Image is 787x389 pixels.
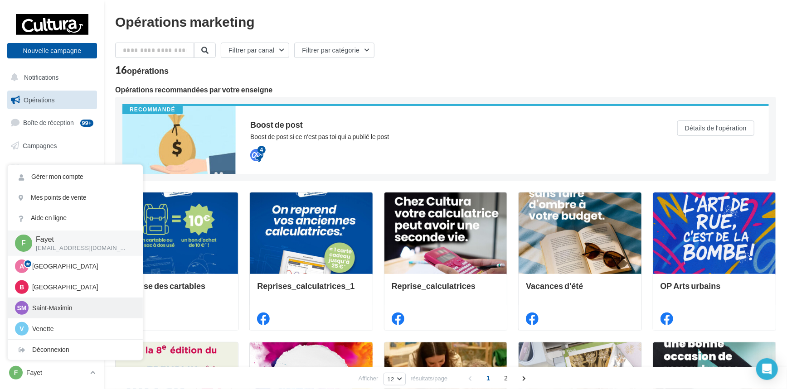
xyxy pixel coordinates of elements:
div: 4 [257,146,266,154]
div: Boost de post [250,120,641,129]
div: Opérations marketing [115,14,776,28]
div: Recommandé [122,106,183,114]
div: Reprise_calculatrices [392,281,500,299]
span: F [14,368,18,377]
div: Opérations recommandées par votre enseigne [115,86,776,93]
span: Opérations [24,96,54,104]
div: 99+ [80,120,93,127]
a: Mes points de vente [8,187,143,208]
div: Open Intercom Messenger [756,358,778,380]
div: OP Arts urbains [661,281,768,299]
span: Campagnes [23,142,57,149]
div: Boost de post si ce n'est pas toi qui a publié le post [250,132,641,141]
div: opérations [127,67,169,75]
button: Notifications [5,68,95,87]
p: [GEOGRAPHIC_DATA] [32,283,132,292]
a: Boîte de réception99+ [5,113,99,132]
a: Gérer mon compte [8,167,143,187]
span: résultats/page [411,374,448,383]
span: Boîte de réception [23,119,74,126]
a: Calendrier [5,181,99,200]
span: Afficher [359,374,379,383]
a: Opérations [5,91,99,110]
span: SM [17,303,27,312]
p: Fayet [26,368,87,377]
button: 12 [384,373,406,385]
div: 16 [115,65,169,75]
a: F Fayet [7,364,97,381]
span: 12 [388,375,394,383]
p: Fayet [36,234,128,245]
button: Filtrer par canal [221,43,289,58]
div: Reprise des cartables [123,281,231,299]
p: [EMAIL_ADDRESS][DOMAIN_NAME] [36,244,128,252]
a: Aide en ligne [8,208,143,228]
span: A [19,262,24,271]
span: 1 [481,371,496,385]
span: F [21,238,26,248]
p: [GEOGRAPHIC_DATA] [32,262,132,271]
span: V [19,324,24,333]
button: Filtrer par catégorie [294,43,374,58]
p: Venette [32,324,132,333]
a: Campagnes [5,136,99,155]
div: Déconnexion [8,340,143,360]
a: Médiathèque [5,159,99,178]
span: Notifications [24,73,58,81]
div: Reprises_calculatrices_1 [257,281,365,299]
span: B [19,283,24,292]
p: Saint-Maximin [32,303,132,312]
div: Vacances d'été [526,281,634,299]
button: Détails de l'opération [677,120,754,136]
button: Nouvelle campagne [7,43,97,58]
span: 2 [499,371,513,385]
